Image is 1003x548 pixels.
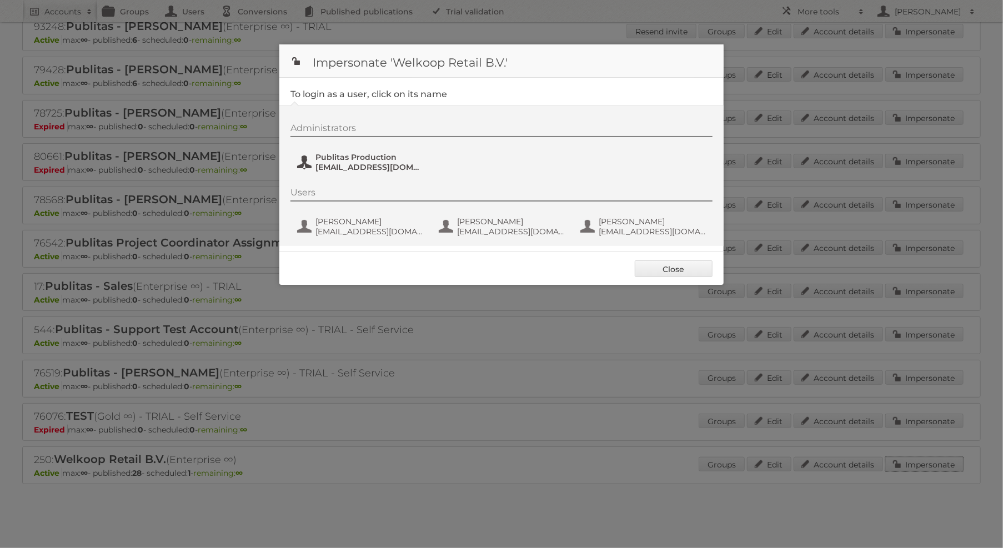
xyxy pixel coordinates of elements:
div: Administrators [290,123,713,137]
span: Publitas Production [315,152,423,162]
a: Close [635,260,713,277]
span: [PERSON_NAME] [457,217,565,227]
span: [PERSON_NAME] [315,217,423,227]
span: [EMAIL_ADDRESS][DOMAIN_NAME] [315,162,423,172]
span: [EMAIL_ADDRESS][DOMAIN_NAME] [315,227,423,237]
span: [PERSON_NAME] [599,217,706,227]
button: Publitas Production [EMAIL_ADDRESS][DOMAIN_NAME] [296,151,427,173]
button: [PERSON_NAME] [EMAIL_ADDRESS][DOMAIN_NAME] [296,215,427,238]
span: [EMAIL_ADDRESS][DOMAIN_NAME] [457,227,565,237]
h1: Impersonate 'Welkoop Retail B.V.' [279,44,724,78]
legend: To login as a user, click on its name [290,89,447,99]
button: [PERSON_NAME] [EMAIL_ADDRESS][DOMAIN_NAME] [438,215,568,238]
div: Users [290,187,713,202]
span: [EMAIL_ADDRESS][DOMAIN_NAME] [599,227,706,237]
button: [PERSON_NAME] [EMAIL_ADDRESS][DOMAIN_NAME] [579,215,710,238]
